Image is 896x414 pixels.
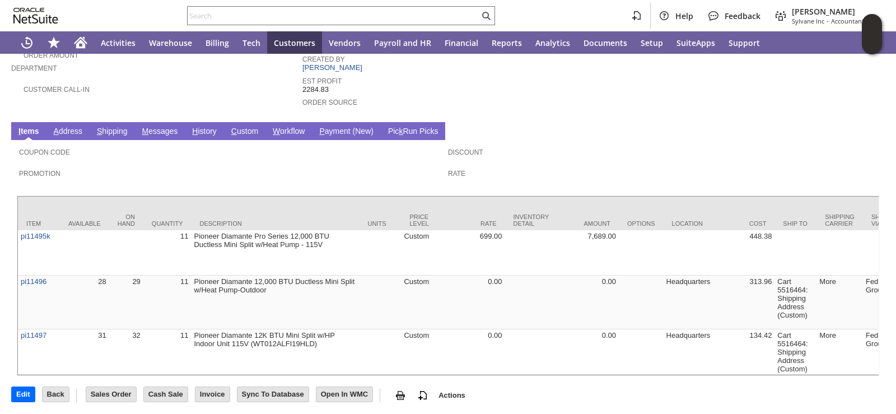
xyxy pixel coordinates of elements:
[47,36,60,49] svg: Shortcuts
[18,127,21,136] span: I
[199,31,236,54] a: Billing
[394,389,407,402] img: print.svg
[94,127,130,137] a: Shipping
[228,127,261,137] a: Custom
[51,127,85,137] a: Address
[385,127,441,137] a: PickRun Picks
[774,329,816,375] td: Cart 5516464: Shipping Address (Custom)
[535,38,570,48] span: Analytics
[529,31,577,54] a: Analytics
[192,127,198,136] span: H
[60,329,109,375] td: 31
[479,9,493,22] svg: Search
[231,127,237,136] span: C
[322,31,367,54] a: Vendors
[302,85,329,94] span: 2284.83
[270,127,307,137] a: Workflow
[21,232,50,240] a: pi11495k
[142,127,148,136] span: M
[142,31,199,54] a: Warehouse
[54,127,59,136] span: A
[191,276,359,329] td: Pioneer Diamante 12,000 BTU Ductless Mini Split w/Heat Pump-Outdoor
[191,230,359,276] td: Pioneer Diamante Pro Series 12,000 BTU Ductless Mini Split w/Heat Pump - 115V
[827,17,829,25] span: -
[139,127,180,137] a: Messages
[302,99,357,106] a: Order Source
[721,220,766,227] div: Cost
[149,38,192,48] span: Warehouse
[367,31,438,54] a: Payroll and HR
[67,31,94,54] a: Home
[675,11,693,21] span: Help
[557,329,619,375] td: 0.00
[577,31,634,54] a: Documents
[774,276,816,329] td: Cart 5516464: Shipping Address (Custom)
[242,38,260,48] span: Tech
[329,38,361,48] span: Vendors
[13,8,58,24] svg: logo
[319,127,324,136] span: P
[143,276,192,329] td: 11
[26,220,52,227] div: Item
[21,331,46,339] a: pi11497
[584,38,627,48] span: Documents
[443,276,505,329] td: 0.00
[144,387,188,402] input: Cash Sale
[664,276,713,329] td: Headquarters
[401,230,443,276] td: Custom
[374,38,431,48] span: Payroll and HR
[43,387,69,402] input: Back
[19,148,70,156] a: Coupon Code
[152,220,183,227] div: Quantity
[109,276,143,329] td: 29
[401,329,443,375] td: Custom
[485,31,529,54] a: Reports
[831,17,876,25] span: Accountant (F1)
[401,276,443,329] td: Custom
[443,329,505,375] td: 0.00
[729,38,760,48] span: Support
[445,38,478,48] span: Financial
[13,31,40,54] a: Recent Records
[11,64,57,72] a: Department
[206,38,229,48] span: Billing
[94,31,142,54] a: Activities
[302,63,365,72] a: [PERSON_NAME]
[16,127,42,137] a: Items
[492,38,522,48] span: Reports
[792,17,824,25] span: Sylvane Inc
[316,127,376,137] a: Payment (New)
[448,170,465,178] a: Rate
[188,9,479,22] input: Search
[725,11,760,21] span: Feedback
[783,220,808,227] div: Ship To
[722,31,767,54] a: Support
[195,387,230,402] input: Invoice
[713,276,774,329] td: 313.96
[672,220,705,227] div: Location
[862,14,882,54] iframe: Click here to launch Oracle Guided Learning Help Panel
[21,277,46,286] a: pi11496
[20,36,34,49] svg: Recent Records
[627,220,655,227] div: Options
[434,391,470,399] a: Actions
[792,6,876,17] span: [PERSON_NAME]
[816,276,863,329] td: More
[399,127,403,136] span: k
[862,35,882,55] span: Oracle Guided Learning Widget. To move around, please hold and drag
[664,329,713,375] td: Headquarters
[267,31,322,54] a: Customers
[367,220,393,227] div: Units
[451,220,496,227] div: Rate
[237,387,309,402] input: Sync To Database
[670,31,722,54] a: SuiteApps
[634,31,670,54] a: Setup
[60,276,109,329] td: 28
[236,31,267,54] a: Tech
[641,38,663,48] span: Setup
[676,38,715,48] span: SuiteApps
[302,77,342,85] a: Est Profit
[416,389,430,402] img: add-record.svg
[566,220,610,227] div: Amount
[816,329,863,375] td: More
